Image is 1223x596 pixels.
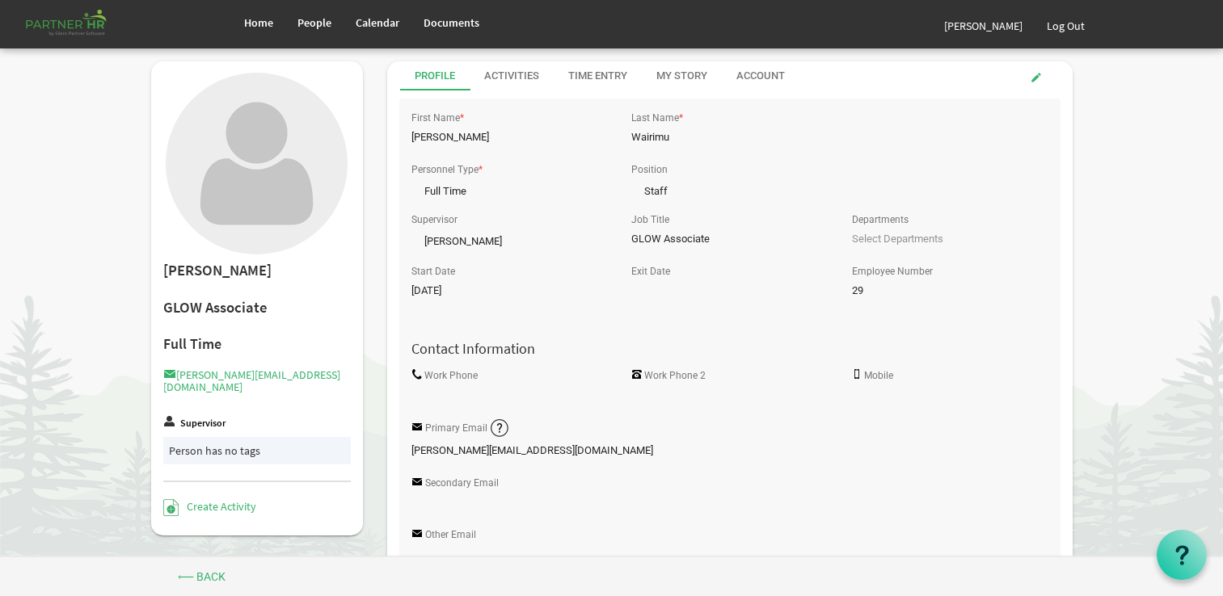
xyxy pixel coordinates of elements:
label: Mobile [864,371,893,381]
a: Create Activity [163,499,256,514]
label: Departments [852,215,909,225]
label: Last Name [631,113,679,124]
img: Create Activity [163,499,179,516]
label: Work Phone [424,371,478,381]
div: Account [736,69,785,84]
span: People [297,15,331,30]
label: Job Title [631,215,669,225]
label: Other Email [425,530,476,540]
span: Calendar [356,15,399,30]
h4: Full Time [163,336,352,352]
div: Profile [415,69,455,84]
label: Secondary Email [425,478,499,489]
label: Position [631,165,668,175]
label: Primary Email [425,423,487,434]
h2: [PERSON_NAME] [163,262,352,279]
span: Documents [424,15,479,30]
label: Work Phone 2 [644,371,706,381]
div: Person has no tags [169,443,346,459]
label: First Name [411,113,460,124]
span: Home [244,15,273,30]
div: Activities [484,69,539,84]
h2: GLOW Associate [163,300,352,317]
img: question-sm.png [490,418,510,439]
label: Supervisor [180,418,226,429]
label: Supervisor [411,215,458,225]
img: User with no profile picture [166,73,348,254]
h4: Contact Information [399,341,1061,357]
div: My Story [656,69,707,84]
div: Time Entry [568,69,627,84]
div: tab-header [400,61,1086,90]
label: Start Date [411,267,455,277]
label: Employee Number [852,267,933,277]
label: Exit Date [631,267,670,277]
a: Log Out [1035,3,1097,48]
label: Personnel Type [411,165,479,175]
a: [PERSON_NAME][EMAIL_ADDRESS][DOMAIN_NAME] [163,367,340,394]
a: [PERSON_NAME] [932,3,1035,48]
